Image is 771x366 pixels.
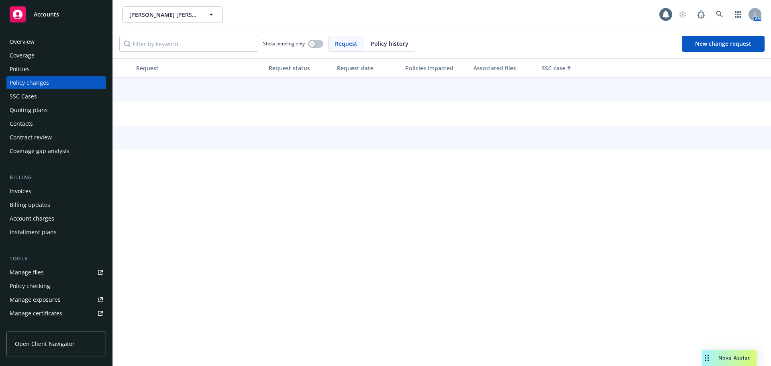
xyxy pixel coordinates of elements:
div: Policies [10,63,30,76]
div: Billing updates [10,198,50,211]
input: Filter by keyword... [119,36,258,52]
span: Open Client Navigator [15,339,75,348]
div: Account charges [10,212,54,225]
a: Quoting plans [6,104,106,117]
div: Installment plans [10,226,57,239]
a: Switch app [730,6,746,22]
span: Accounts [34,11,59,18]
a: Account charges [6,212,106,225]
div: Billing [6,174,106,182]
a: Policy changes [6,76,106,89]
div: Request [136,64,262,72]
a: Contacts [6,117,106,130]
a: New change request [682,36,765,52]
div: Manage certificates [10,307,62,320]
a: Policies [6,63,106,76]
div: Associated files [473,64,535,72]
a: Coverage gap analysis [6,145,106,157]
div: Policy checking [10,280,50,292]
div: Quoting plans [10,104,48,117]
div: Manage exposures [10,293,61,306]
a: Manage exposures [6,293,106,306]
button: Nova Assist [702,350,757,366]
button: Request date [334,58,402,78]
span: Nova Assist [718,354,750,361]
a: Accounts [6,3,106,26]
a: Start snowing [675,6,691,22]
div: Policy changes [10,76,49,89]
a: Manage claims [6,321,106,333]
button: Associated files [470,58,538,78]
button: [PERSON_NAME] [PERSON_NAME] Dairy [122,6,223,22]
div: Manage claims [10,321,50,333]
a: Invoices [6,185,106,198]
div: Manage files [10,266,44,279]
div: Tools [6,255,106,263]
a: Coverage [6,49,106,62]
a: Search [712,6,728,22]
button: SSC case # [538,58,599,78]
span: [PERSON_NAME] [PERSON_NAME] Dairy [129,10,199,19]
button: Policies impacted [402,58,470,78]
span: Show pending only [263,40,305,47]
span: Policy history [371,39,408,48]
span: Request [335,39,357,48]
a: Installment plans [6,226,106,239]
a: Contract review [6,131,106,144]
button: Request status [265,58,334,78]
div: Invoices [10,185,31,198]
a: Overview [6,35,106,48]
div: Contract review [10,131,52,144]
span: New change request [695,40,751,47]
div: SSC Cases [10,90,37,103]
button: Request [133,58,265,78]
a: Policy checking [6,280,106,292]
div: Policies impacted [405,64,467,72]
div: Overview [10,35,35,48]
a: Report a Bug [693,6,709,22]
div: Request status [269,64,330,72]
div: Contacts [10,117,33,130]
div: Coverage gap analysis [10,145,69,157]
a: Manage files [6,266,106,279]
a: Billing updates [6,198,106,211]
a: Manage certificates [6,307,106,320]
div: SSC case # [542,64,596,72]
a: SSC Cases [6,90,106,103]
div: Request date [337,64,399,72]
div: Drag to move [702,350,712,366]
div: Coverage [10,49,35,62]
